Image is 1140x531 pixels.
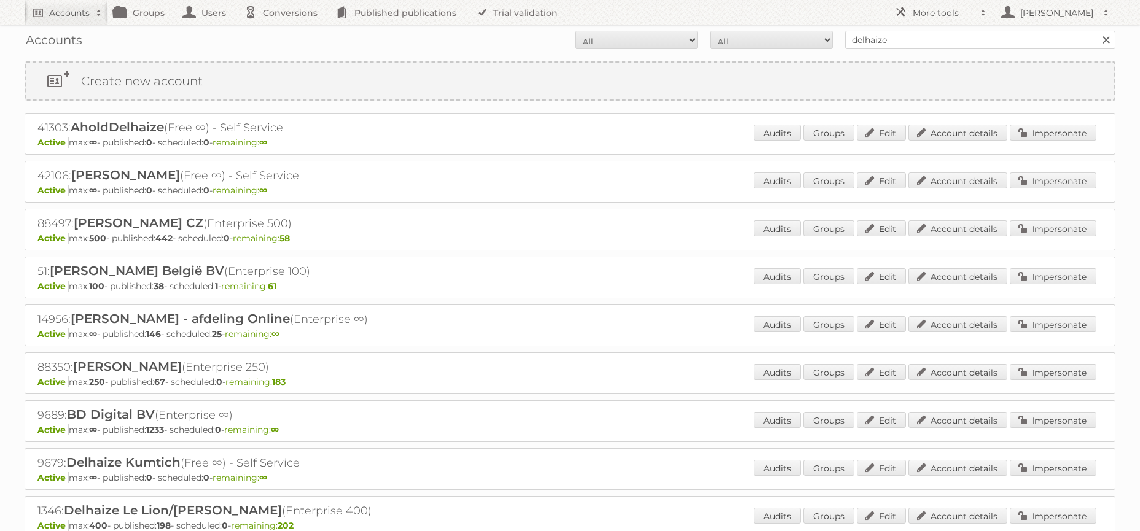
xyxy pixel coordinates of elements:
[1010,316,1096,332] a: Impersonate
[37,472,69,483] span: Active
[154,281,164,292] strong: 38
[908,316,1007,332] a: Account details
[37,233,69,244] span: Active
[233,233,290,244] span: remaining:
[278,520,294,531] strong: 202
[908,125,1007,141] a: Account details
[259,472,267,483] strong: ∞
[64,503,282,517] span: Delhaize Le Lion/[PERSON_NAME]
[225,376,286,387] span: remaining:
[272,376,286,387] strong: 183
[26,63,1114,99] a: Create new account
[857,220,906,236] a: Edit
[803,364,854,380] a: Groups
[146,328,161,339] strong: 146
[1010,364,1096,380] a: Impersonate
[271,328,279,339] strong: ∞
[89,328,97,339] strong: ∞
[203,137,209,148] strong: 0
[37,215,467,231] h2: 88497: (Enterprise 500)
[803,125,854,141] a: Groups
[754,125,801,141] a: Audits
[37,424,1103,435] p: max: - published: - scheduled: -
[37,185,69,196] span: Active
[803,316,854,332] a: Groups
[857,316,906,332] a: Edit
[857,125,906,141] a: Edit
[89,233,106,244] strong: 500
[1010,220,1096,236] a: Impersonate
[37,520,69,531] span: Active
[754,220,801,236] a: Audits
[37,120,467,136] h2: 41303: (Free ∞) - Self Service
[1010,172,1096,188] a: Impersonate
[908,508,1007,524] a: Account details
[74,215,203,230] span: [PERSON_NAME] CZ
[154,376,165,387] strong: 67
[203,472,209,483] strong: 0
[213,472,267,483] span: remaining:
[279,233,290,244] strong: 58
[908,268,1007,284] a: Account details
[225,328,279,339] span: remaining:
[857,412,906,428] a: Edit
[71,120,164,134] span: AholdDelhaize
[803,220,854,236] a: Groups
[37,281,69,292] span: Active
[803,412,854,428] a: Groups
[89,281,104,292] strong: 100
[37,185,1103,196] p: max: - published: - scheduled: -
[215,424,221,435] strong: 0
[146,424,164,435] strong: 1233
[1017,7,1097,19] h2: [PERSON_NAME]
[913,7,974,19] h2: More tools
[213,185,267,196] span: remaining:
[271,424,279,435] strong: ∞
[754,460,801,476] a: Audits
[89,424,97,435] strong: ∞
[803,268,854,284] a: Groups
[803,508,854,524] a: Groups
[49,7,90,19] h2: Accounts
[37,328,1103,339] p: max: - published: - scheduled: -
[66,455,181,470] span: Delhaize Kumtich
[857,172,906,188] a: Edit
[908,172,1007,188] a: Account details
[1010,460,1096,476] a: Impersonate
[857,268,906,284] a: Edit
[37,233,1103,244] p: max: - published: - scheduled: -
[89,472,97,483] strong: ∞
[754,364,801,380] a: Audits
[215,281,218,292] strong: 1
[231,520,294,531] span: remaining:
[37,137,1103,148] p: max: - published: - scheduled: -
[37,407,467,423] h2: 9689: (Enterprise ∞)
[221,281,276,292] span: remaining:
[37,376,1103,387] p: max: - published: - scheduled: -
[224,233,230,244] strong: 0
[203,185,209,196] strong: 0
[37,168,467,184] h2: 42106: (Free ∞) - Self Service
[89,185,97,196] strong: ∞
[803,172,854,188] a: Groups
[1010,125,1096,141] a: Impersonate
[1010,268,1096,284] a: Impersonate
[146,185,152,196] strong: 0
[803,460,854,476] a: Groups
[50,263,224,278] span: [PERSON_NAME] België BV
[754,412,801,428] a: Audits
[1010,508,1096,524] a: Impersonate
[73,359,182,374] span: [PERSON_NAME]
[259,185,267,196] strong: ∞
[37,263,467,279] h2: 51: (Enterprise 100)
[754,172,801,188] a: Audits
[908,460,1007,476] a: Account details
[146,472,152,483] strong: 0
[89,137,97,148] strong: ∞
[37,503,467,519] h2: 1346: (Enterprise 400)
[71,311,290,326] span: [PERSON_NAME] - afdeling Online
[146,137,152,148] strong: 0
[155,233,173,244] strong: 442
[268,281,276,292] strong: 61
[754,268,801,284] a: Audits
